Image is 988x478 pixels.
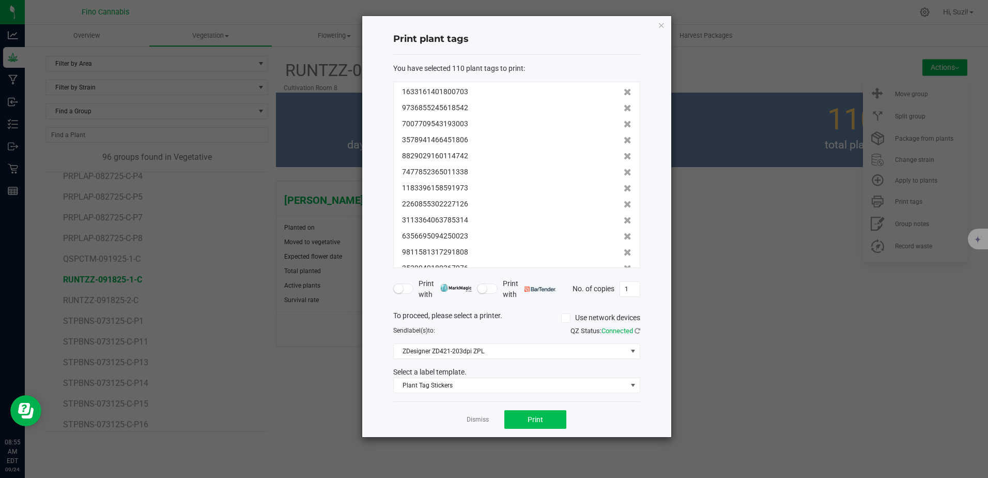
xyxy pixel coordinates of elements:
span: 3529040180367076 [402,263,468,274]
span: 3113364063785314 [402,215,468,226]
span: 9811581317291808 [402,247,468,258]
span: QZ Status: [570,327,640,335]
span: 1633161401800703 [402,86,468,97]
span: No. of copies [573,284,614,292]
span: 9736855245618542 [402,102,468,113]
span: Send to: [393,327,435,334]
div: Select a label template. [385,367,648,378]
span: 8829029160114742 [402,151,468,161]
span: Connected [601,327,633,335]
span: 2260855302227126 [402,199,468,210]
button: Print [504,410,566,429]
img: mark_magic_cybra.png [440,284,472,292]
span: label(s) [407,327,428,334]
h4: Print plant tags [393,33,640,46]
a: Dismiss [467,415,489,424]
span: ZDesigner ZD421-203dpi ZPL [394,344,627,358]
span: 7007709543193003 [402,118,468,129]
span: 6356695094250023 [402,231,468,242]
span: You have selected 110 plant tags to print [393,64,523,72]
div: : [393,63,640,74]
span: Print [528,415,543,424]
img: bartender.png [524,287,556,292]
span: 7477852365011338 [402,167,468,177]
label: Use network devices [561,312,640,323]
iframe: Resource center [10,395,41,426]
span: 1183396158591973 [402,183,468,193]
span: 3578941466451806 [402,135,468,145]
span: Print with [503,278,556,300]
div: To proceed, please select a printer. [385,310,648,326]
span: Print with [419,278,472,300]
span: Plant Tag Stickers [394,378,627,393]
